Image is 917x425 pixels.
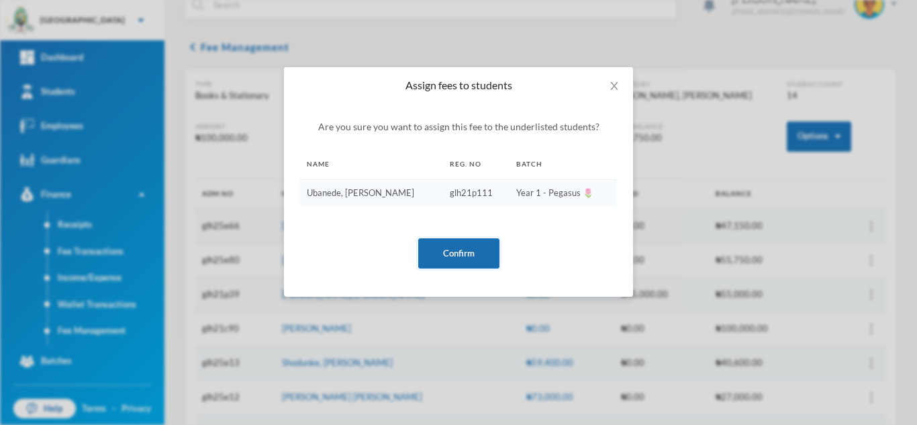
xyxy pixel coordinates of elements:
[510,149,617,179] th: Batch
[595,67,633,105] button: Close
[510,179,617,206] td: Year 1 - Pegasus 🌷
[443,179,510,206] td: glh21p111
[443,149,510,179] th: Reg. No
[300,120,617,134] p: Are you sure you want to assign this fee to the underlisted students?
[609,81,620,91] i: icon: close
[300,149,443,179] th: Name
[418,238,499,269] button: Confirm
[300,179,443,206] td: Ubanede, [PERSON_NAME]
[300,78,617,93] div: Assign fees to students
